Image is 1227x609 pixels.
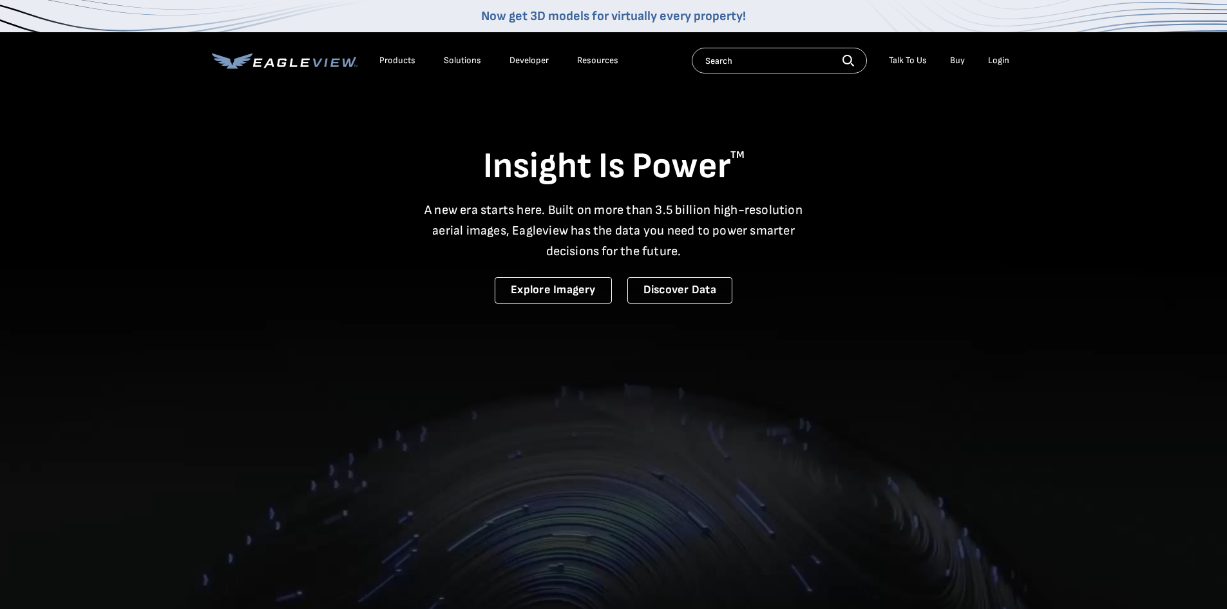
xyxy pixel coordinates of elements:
[481,8,746,24] a: Now get 3D models for virtually every property!
[988,55,1009,66] div: Login
[417,200,811,262] p: A new era starts here. Built on more than 3.5 billion high-resolution aerial images, Eagleview ha...
[212,144,1016,189] h1: Insight Is Power
[379,55,415,66] div: Products
[692,48,867,73] input: Search
[950,55,965,66] a: Buy
[509,55,549,66] a: Developer
[577,55,618,66] div: Resources
[495,277,612,304] a: Explore Imagery
[627,277,732,304] a: Discover Data
[444,55,481,66] div: Solutions
[889,55,927,66] div: Talk To Us
[730,149,745,161] sup: TM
